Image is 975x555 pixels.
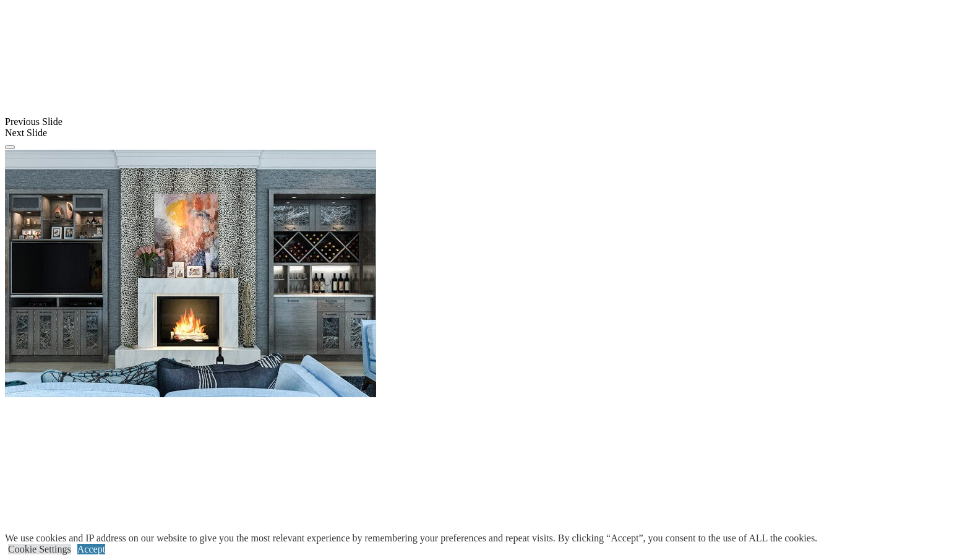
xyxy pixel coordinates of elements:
img: Banner for mobile view [5,150,376,397]
div: Previous Slide [5,116,970,127]
button: Click here to pause slide show [5,145,15,149]
a: Cookie Settings [8,544,71,554]
div: Next Slide [5,127,970,139]
a: Accept [77,544,105,554]
div: We use cookies and IP address on our website to give you the most relevant experience by remember... [5,533,817,544]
